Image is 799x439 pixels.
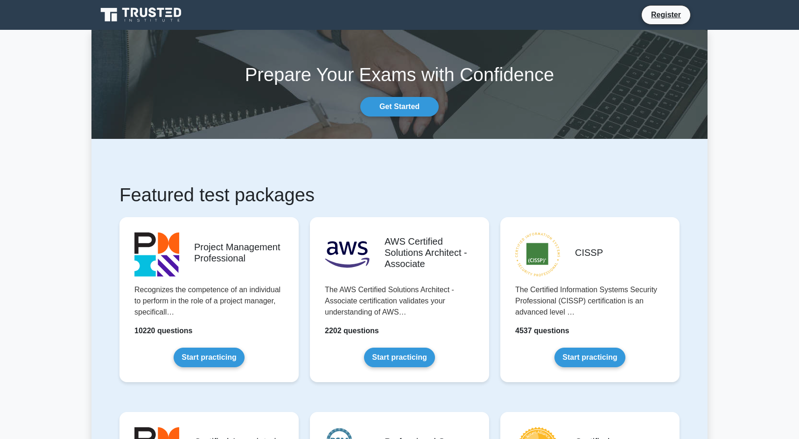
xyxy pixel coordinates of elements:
[91,63,708,86] h1: Prepare Your Exams with Confidence
[174,348,244,367] a: Start practicing
[360,97,439,117] a: Get Started
[554,348,625,367] a: Start practicing
[364,348,435,367] a: Start practicing
[645,9,687,21] a: Register
[119,184,680,206] h1: Featured test packages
